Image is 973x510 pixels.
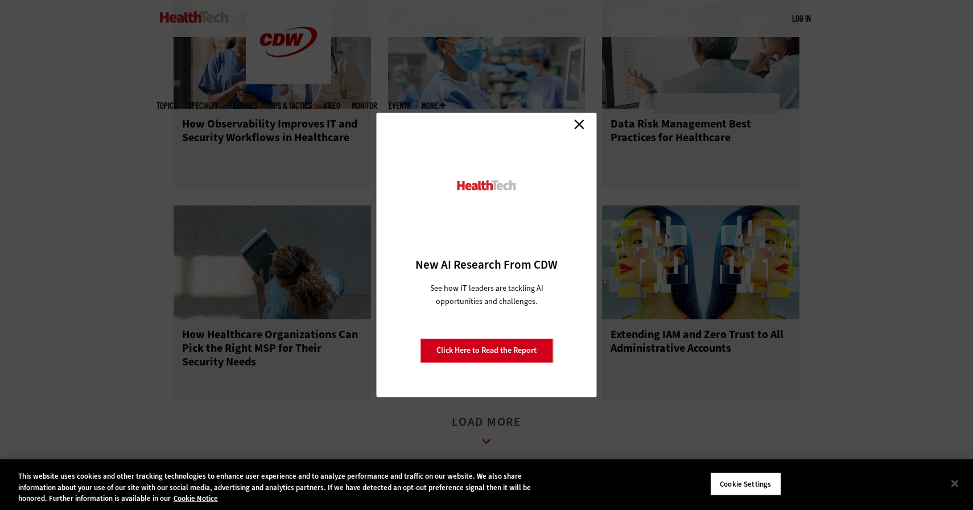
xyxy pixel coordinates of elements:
p: See how IT leaders are tackling AI opportunities and challenges. [417,282,557,308]
button: Close [942,471,967,496]
img: HealthTech_0.png [456,179,518,191]
a: More information about your privacy [174,493,218,503]
a: Close [571,116,588,133]
a: Click Here to Read the Report [420,338,553,363]
button: Cookie Settings [710,472,781,496]
div: This website uses cookies and other tracking technologies to enhance user experience and to analy... [18,471,535,504]
h3: New AI Research From CDW [397,257,577,273]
